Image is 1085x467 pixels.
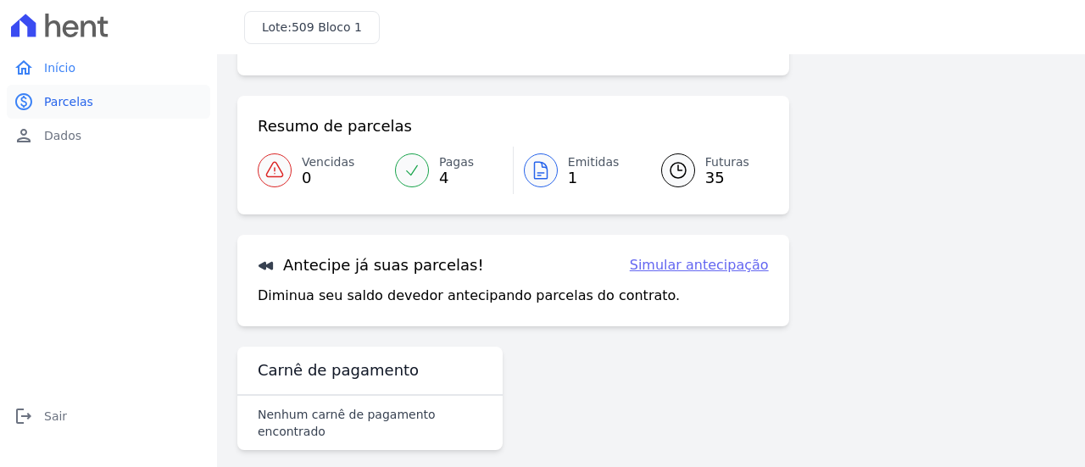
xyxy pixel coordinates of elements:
[439,153,474,171] span: Pagas
[302,171,354,185] span: 0
[568,171,620,185] span: 1
[630,255,769,275] a: Simular antecipação
[258,360,419,381] h3: Carnê de pagamento
[705,171,749,185] span: 35
[568,153,620,171] span: Emitidas
[705,153,749,171] span: Futuras
[44,408,67,425] span: Sair
[14,406,34,426] i: logout
[14,92,34,112] i: paid
[385,147,513,194] a: Pagas 4
[7,85,210,119] a: paidParcelas
[258,286,680,306] p: Diminua seu saldo devedor antecipando parcelas do contrato.
[7,399,210,433] a: logoutSair
[514,147,641,194] a: Emitidas 1
[292,20,362,34] span: 509 Bloco 1
[44,127,81,144] span: Dados
[44,93,93,110] span: Parcelas
[14,58,34,78] i: home
[7,51,210,85] a: homeInício
[258,147,385,194] a: Vencidas 0
[7,119,210,153] a: personDados
[258,255,484,275] h3: Antecipe já suas parcelas!
[641,147,769,194] a: Futuras 35
[44,59,75,76] span: Início
[262,19,362,36] h3: Lote:
[258,116,412,136] h3: Resumo de parcelas
[439,171,474,185] span: 4
[258,406,482,440] p: Nenhum carnê de pagamento encontrado
[302,153,354,171] span: Vencidas
[14,125,34,146] i: person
